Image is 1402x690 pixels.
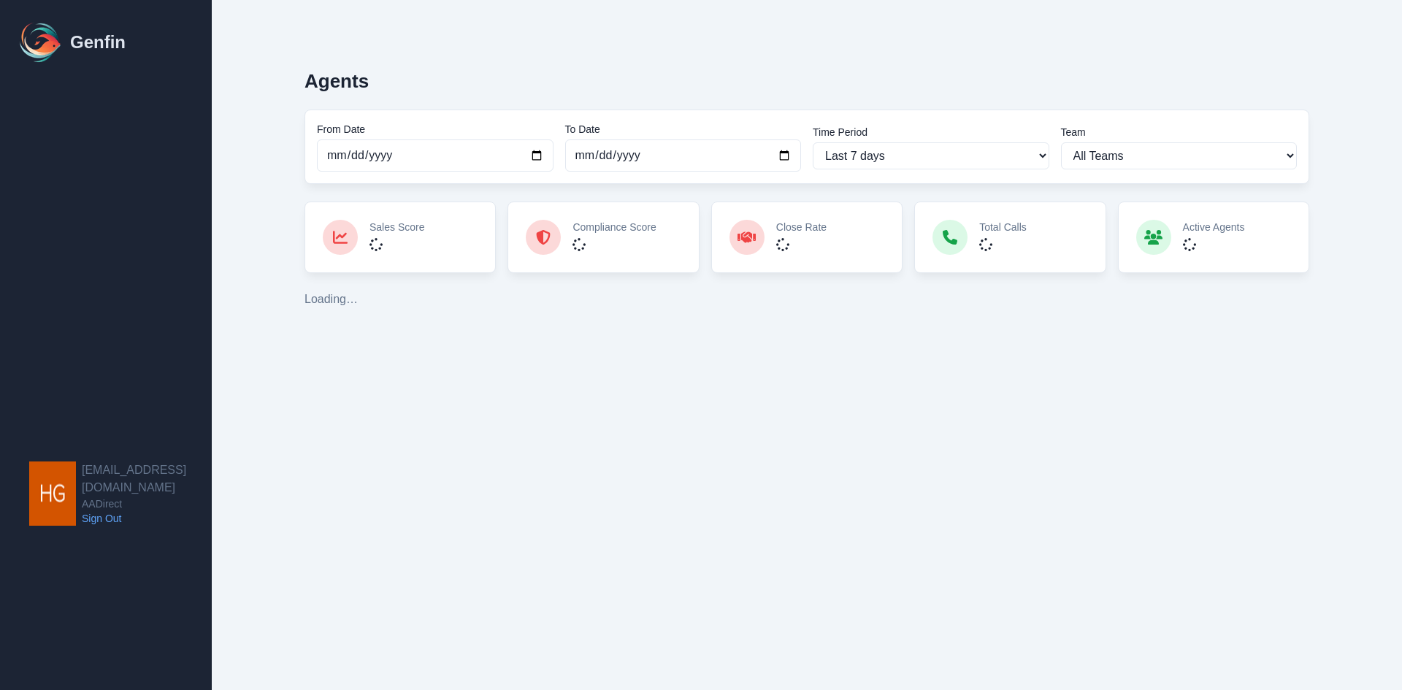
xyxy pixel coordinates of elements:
[70,31,126,54] h1: Genfin
[979,220,1027,234] p: Total Calls
[1183,220,1245,234] p: Active Agents
[565,122,802,137] label: To Date
[304,70,369,92] h2: Agents
[82,511,212,526] a: Sign Out
[304,291,1309,308] div: Loading…
[572,220,656,234] p: Compliance Score
[813,125,1049,139] label: Time Period
[776,220,827,234] p: Close Rate
[369,220,424,234] p: Sales Score
[82,497,212,511] span: AADirect
[18,19,64,66] img: Logo
[1061,125,1298,139] label: Team
[29,461,76,526] img: hgarza@aadirect.com
[82,461,212,497] h2: [EMAIL_ADDRESS][DOMAIN_NAME]
[317,122,553,137] label: From Date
